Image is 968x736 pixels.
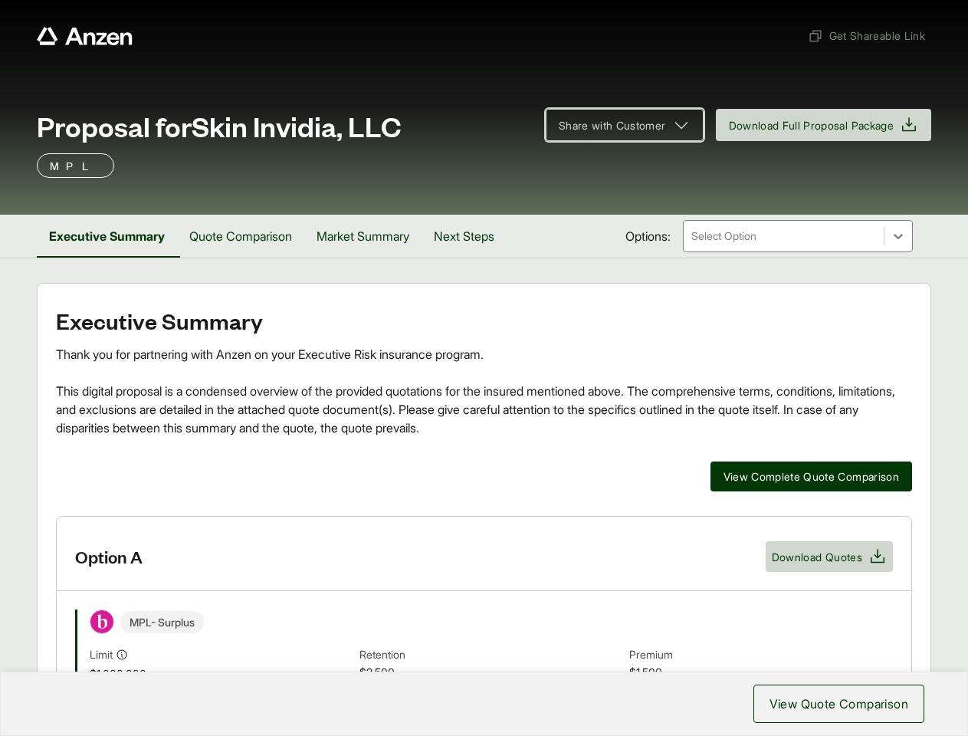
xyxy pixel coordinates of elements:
[766,541,893,572] button: Download Quotes
[753,685,924,723] button: View Quote Comparison
[90,665,353,682] span: $1,000,000
[629,664,893,682] span: $1,500
[304,215,422,258] button: Market Summary
[559,117,666,133] span: Share with Customer
[50,156,101,175] p: MPL
[716,109,932,141] button: Download Full Proposal Package
[729,117,894,133] span: Download Full Proposal Package
[772,549,862,565] span: Download Quotes
[422,215,507,258] button: Next Steps
[90,646,113,662] span: Limit
[37,27,133,45] a: Anzen website
[120,611,204,633] span: MPL - Surplus
[710,462,913,491] button: View Complete Quote Comparison
[802,21,931,50] button: Get Shareable Link
[724,468,900,485] span: View Complete Quote Comparison
[56,308,912,333] h2: Executive Summary
[625,227,671,245] span: Options:
[90,610,113,633] img: Beazley
[808,28,925,44] span: Get Shareable Link
[177,215,304,258] button: Quote Comparison
[546,109,704,141] button: Share with Customer
[629,646,893,664] span: Premium
[37,215,177,258] button: Executive Summary
[359,646,623,664] span: Retention
[56,345,912,437] div: Thank you for partnering with Anzen on your Executive Risk insurance program. This digital propos...
[37,110,402,141] span: Proposal for Skin Invidia, LLC
[75,545,143,568] h3: Option A
[769,695,908,713] span: View Quote Comparison
[359,664,623,682] span: $2,500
